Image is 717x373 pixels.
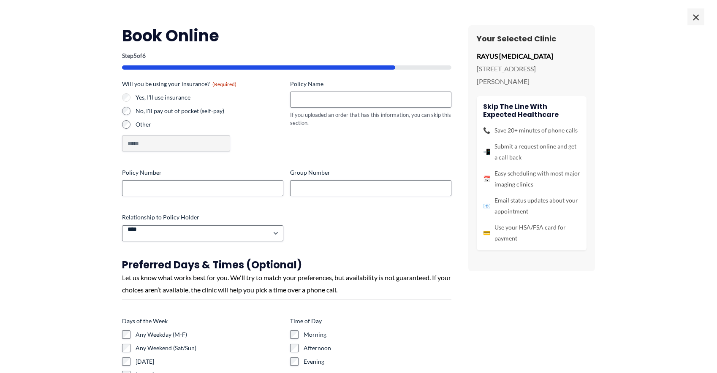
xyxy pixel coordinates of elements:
[483,200,490,211] span: 📧
[122,168,283,177] label: Policy Number
[290,111,451,127] div: If you uploaded an order that has this information, you can skip this section.
[133,52,137,59] span: 5
[122,213,283,222] label: Relationship to Policy Holder
[122,271,451,296] div: Let us know what works best for you. We'll try to match your preferences, but availability is not...
[122,317,168,325] legend: Days of the Week
[687,8,704,25] span: ×
[477,34,587,43] h3: Your Selected Clinic
[483,168,580,190] li: Easy scheduling with most major imaging clinics
[304,357,451,366] label: Evening
[142,52,146,59] span: 6
[122,80,236,88] legend: Will you be using your insurance?
[290,317,322,325] legend: Time of Day
[290,80,451,88] label: Policy Name
[136,93,283,102] label: Yes, I'll use insurance
[136,344,283,352] label: Any Weekend (Sat/Sun)
[304,330,451,339] label: Morning
[483,141,580,163] li: Submit a request online and get a call back
[477,62,587,87] p: [STREET_ADDRESS][PERSON_NAME]
[483,222,580,244] li: Use your HSA/FSA card for payment
[304,344,451,352] label: Afternoon
[122,258,451,271] h3: Preferred Days & Times (Optional)
[212,81,236,87] span: (Required)
[122,53,451,59] p: Step of
[136,357,283,366] label: [DATE]
[122,135,230,151] input: Other Choice, please specify
[122,25,451,46] h2: Book Online
[290,168,451,177] label: Group Number
[483,125,580,136] li: Save 20+ minutes of phone calls
[483,195,580,217] li: Email status updates about your appointment
[483,227,490,238] span: 💳
[136,330,283,339] label: Any Weekday (M-F)
[483,146,490,157] span: 📲
[136,107,283,115] label: No, I'll pay out of pocket (self-pay)
[483,125,490,136] span: 📞
[483,173,490,184] span: 📅
[483,103,580,119] h4: Skip the line with Expected Healthcare
[477,50,587,62] p: RAYUS [MEDICAL_DATA]
[136,120,283,129] label: Other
